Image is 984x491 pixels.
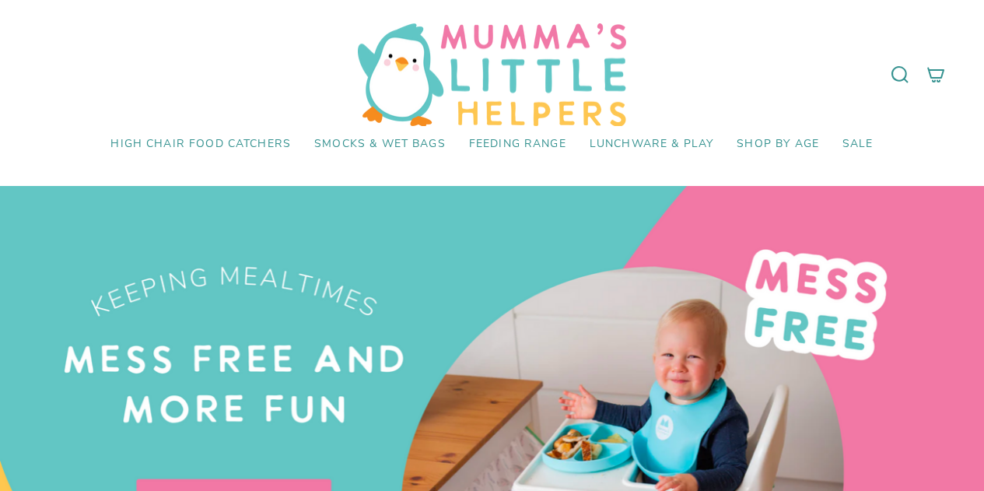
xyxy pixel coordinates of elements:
a: Lunchware & Play [578,126,725,163]
a: Shop by Age [725,126,831,163]
a: Smocks & Wet Bags [303,126,457,163]
a: High Chair Food Catchers [99,126,303,163]
a: SALE [831,126,885,163]
span: High Chair Food Catchers [110,138,291,151]
span: Smocks & Wet Bags [314,138,446,151]
img: Mumma’s Little Helpers [358,23,626,126]
a: Feeding Range [457,126,578,163]
span: Lunchware & Play [590,138,713,151]
span: SALE [842,138,874,151]
span: Shop by Age [737,138,819,151]
span: Feeding Range [469,138,566,151]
